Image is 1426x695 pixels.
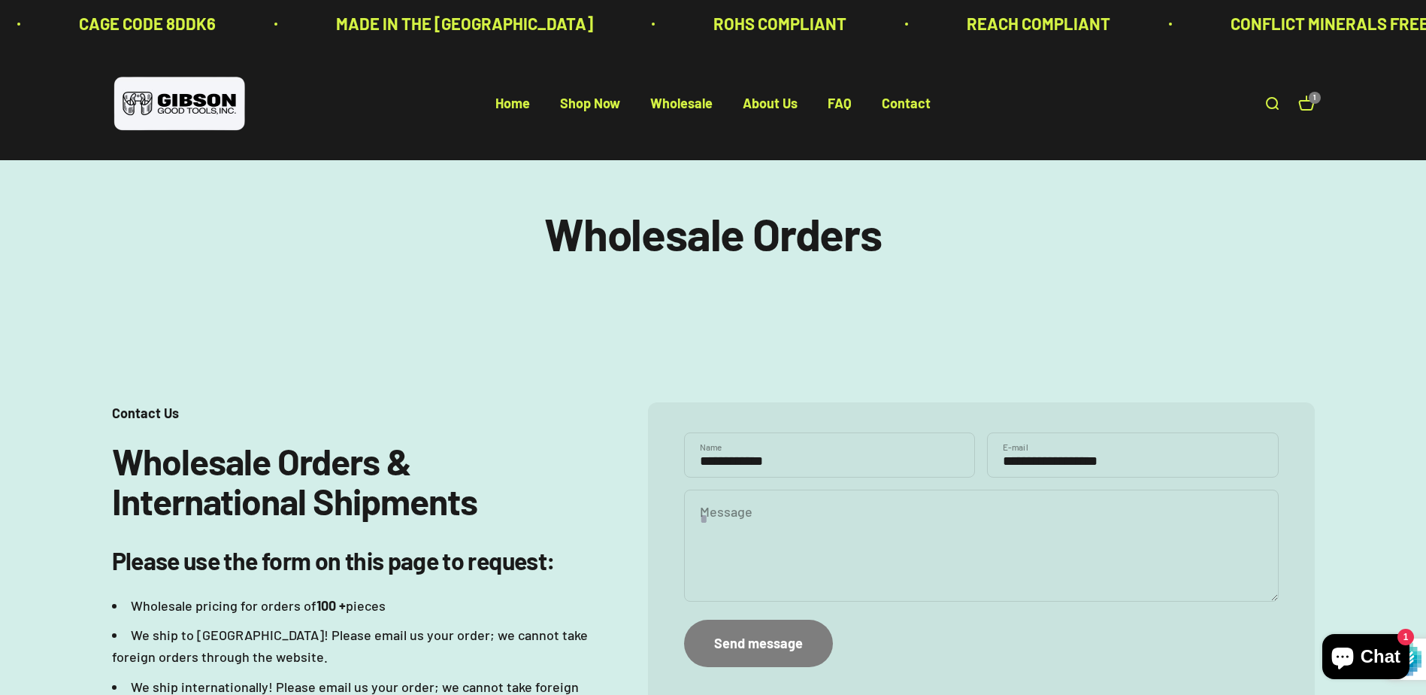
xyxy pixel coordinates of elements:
[77,11,214,37] p: CAGE CODE 8DDK6
[112,624,588,668] li: We ship to [GEOGRAPHIC_DATA]! Please email us your order; we cannot take foreign orders through t...
[112,208,1315,258] h1: Wholesale Orders
[112,545,588,577] h4: Please use the form on this page to request:
[712,11,845,37] p: ROHS COMPLIANT
[965,11,1109,37] p: REACH COMPLIANT
[743,96,798,112] a: About Us
[650,96,713,112] a: Wholesale
[828,96,852,112] a: FAQ
[882,96,931,112] a: Contact
[1318,634,1414,683] inbox-online-store-chat: Shopify online store chat
[560,96,620,112] a: Shop Now
[1309,92,1321,104] cart-count: 1
[335,11,592,37] p: MADE IN THE [GEOGRAPHIC_DATA]
[112,442,588,521] h2: Wholesale Orders & International Shipments
[714,633,803,654] div: Send message
[112,595,588,617] li: Wholesale pricing for orders of pieces
[112,402,588,424] p: Contact Us
[684,620,833,667] button: Send message
[495,96,530,112] a: Home
[316,597,346,614] strong: 100 +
